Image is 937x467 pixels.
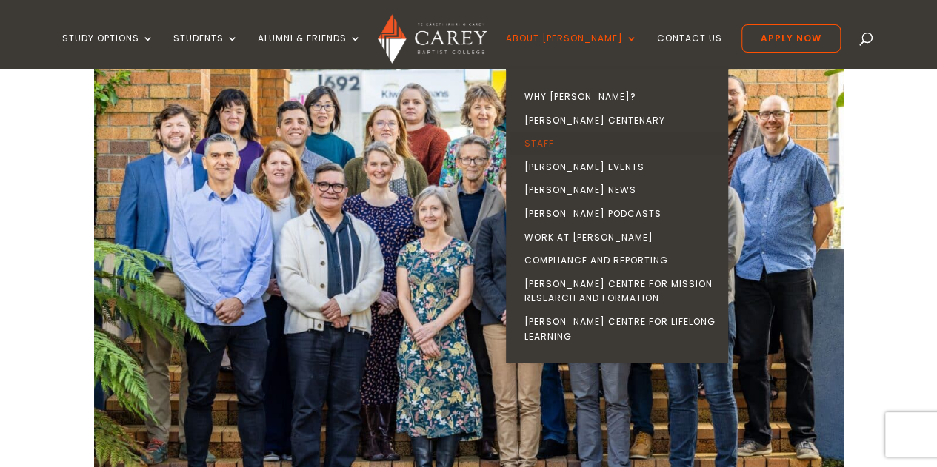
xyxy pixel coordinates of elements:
[510,272,732,310] a: [PERSON_NAME] Centre for Mission Research and Formation
[506,33,638,68] a: About [PERSON_NAME]
[258,33,361,68] a: Alumni & Friends
[510,178,732,202] a: [PERSON_NAME] News
[741,24,841,53] a: Apply Now
[510,109,732,132] a: [PERSON_NAME] Centenary
[510,226,732,249] a: Work at [PERSON_NAME]
[510,85,732,109] a: Why [PERSON_NAME]?
[510,132,732,155] a: Staff
[173,33,239,68] a: Students
[510,310,732,348] a: [PERSON_NAME] Centre for Lifelong Learning
[657,33,722,68] a: Contact Us
[62,33,154,68] a: Study Options
[510,202,732,226] a: [PERSON_NAME] Podcasts
[510,249,732,272] a: Compliance and Reporting
[510,155,732,179] a: [PERSON_NAME] Events
[378,14,487,64] img: Carey Baptist College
